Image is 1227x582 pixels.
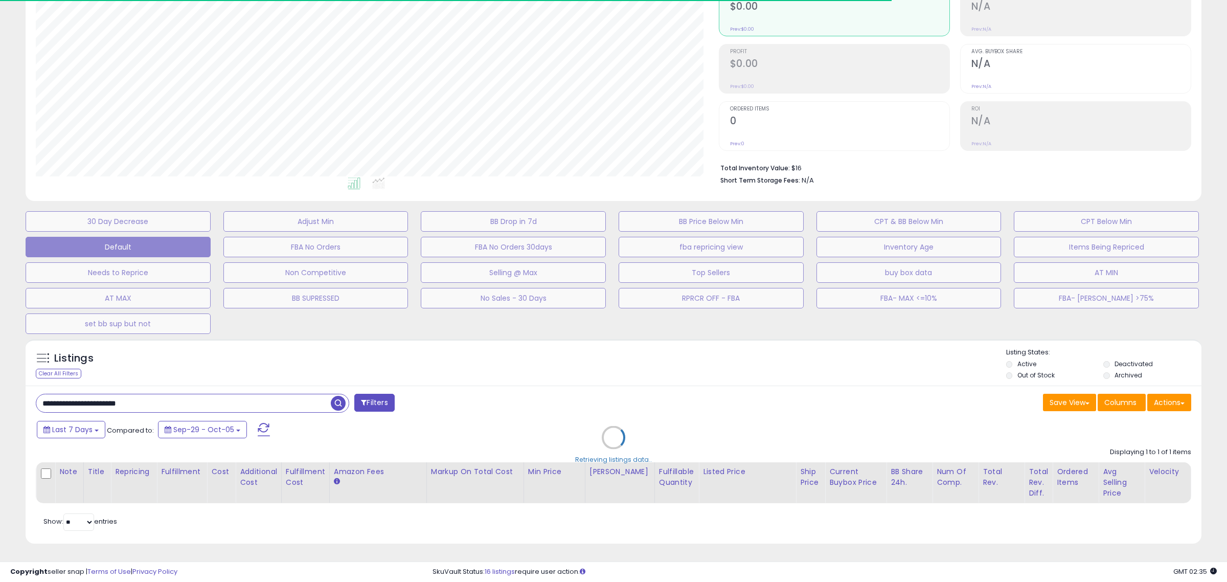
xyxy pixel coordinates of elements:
b: Short Term Storage Fees: [720,176,800,185]
strong: Copyright [10,567,48,576]
small: Prev: $0.00 [730,83,754,89]
button: Adjust Min [223,211,408,232]
button: CPT & BB Below Min [816,211,1002,232]
button: RPRCR OFF - FBA [619,288,804,308]
div: seller snap | | [10,567,177,577]
small: Prev: N/A [971,83,991,89]
button: Non Competitive [223,262,408,283]
button: FBA No Orders 30days [421,237,606,257]
li: $16 [720,161,1184,173]
small: Prev: 0 [730,141,744,147]
button: AT MIN [1014,262,1199,283]
button: No Sales - 30 Days [421,288,606,308]
button: FBA- [PERSON_NAME] >75% [1014,288,1199,308]
h2: N/A [971,58,1191,72]
h2: N/A [971,115,1191,129]
button: Items Being Repriced [1014,237,1199,257]
span: Avg. Buybox Share [971,49,1191,55]
b: Total Inventory Value: [720,164,790,172]
button: BB Drop in 7d [421,211,606,232]
button: buy box data [816,262,1002,283]
a: Privacy Policy [132,567,177,576]
button: BB SUPRESSED [223,288,408,308]
a: Terms of Use [87,567,131,576]
div: Retrieving listings data.. [575,455,652,464]
h2: $0.00 [730,58,949,72]
small: Prev: N/A [971,26,991,32]
button: fba repricing view [619,237,804,257]
button: FBA- MAX <=10% [816,288,1002,308]
button: CPT Below Min [1014,211,1199,232]
a: 16 listings [485,567,515,576]
h2: N/A [971,1,1191,14]
button: AT MAX [26,288,211,308]
span: 2025-10-13 02:35 GMT [1173,567,1217,576]
small: Prev: N/A [971,141,991,147]
button: Needs to Reprice [26,262,211,283]
span: Profit [730,49,949,55]
span: Ordered Items [730,106,949,112]
span: N/A [802,175,814,185]
button: Top Sellers [619,262,804,283]
div: SkuVault Status: require user action. [433,567,1217,577]
h2: 0 [730,115,949,129]
button: set bb sup but not [26,314,211,334]
button: BB Price Below Min [619,211,804,232]
button: Default [26,237,211,257]
h2: $0.00 [730,1,949,14]
span: ROI [971,106,1191,112]
button: Selling @ Max [421,262,606,283]
button: Inventory Age [816,237,1002,257]
small: Prev: $0.00 [730,26,754,32]
button: 30 Day Decrease [26,211,211,232]
button: FBA No Orders [223,237,408,257]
